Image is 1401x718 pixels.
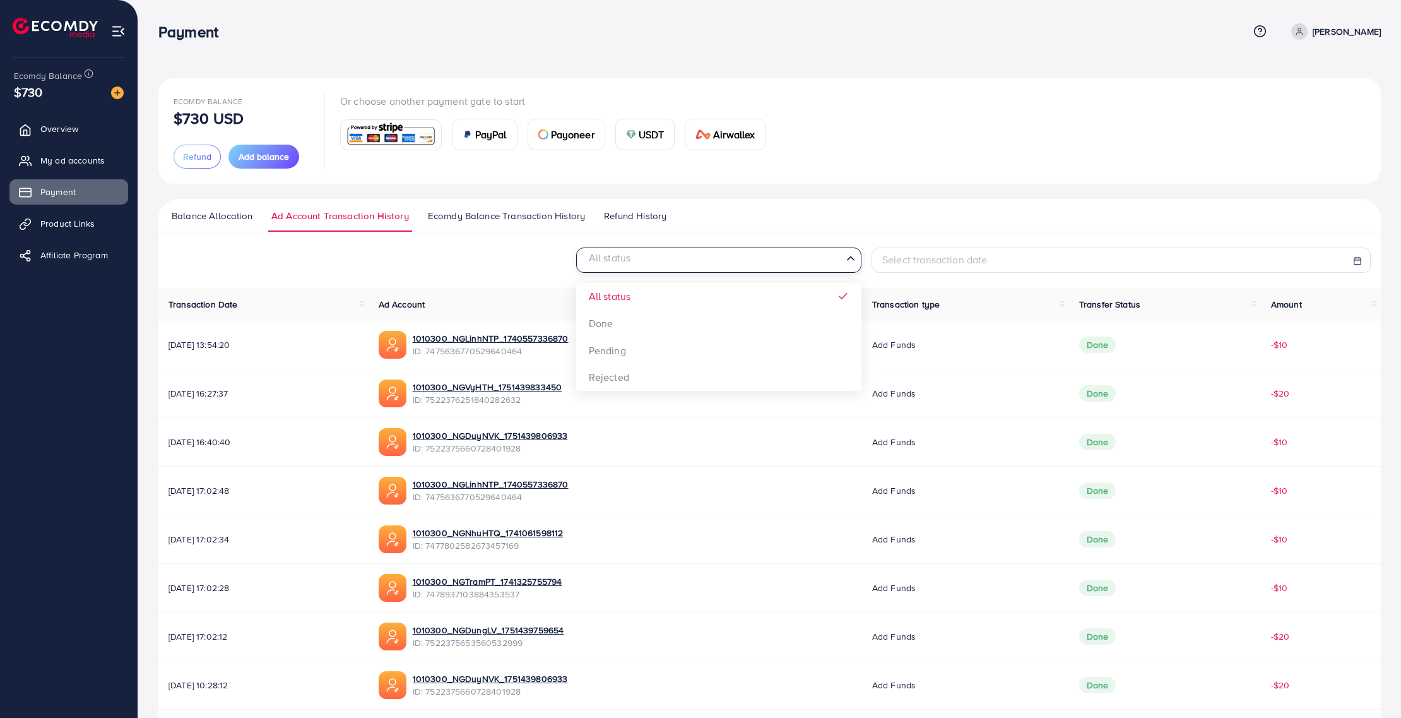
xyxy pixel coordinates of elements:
iframe: Chat [1347,661,1392,709]
span: Ecomdy Balance [14,69,82,82]
a: Affiliate Program [9,242,128,268]
span: Done [1079,385,1116,402]
span: Balance Allocation [172,209,252,223]
a: 1010300_NGDuyNVK_1751439806933 [413,673,568,685]
p: [PERSON_NAME] [1313,24,1381,39]
img: ic-ads-acc.e4c84228.svg [379,428,406,456]
a: 1010300_NGLinhNTP_1740557336870 [413,332,569,345]
span: Transfer Status [1079,298,1140,311]
span: ID: 7475636770529640464 [413,491,569,503]
img: ic-ads-acc.e4c84228.svg [379,477,406,505]
span: Refund History [604,209,666,223]
li: All status [576,283,861,310]
span: -$20 [1271,387,1290,400]
span: ID: 7522376251840282632 [413,393,562,406]
span: Add balance [239,150,289,163]
span: [DATE] 10:28:12 [168,679,358,691]
span: Add funds [872,436,916,448]
span: Add funds [872,484,916,497]
img: card [626,129,636,140]
button: Refund [174,145,221,169]
li: Pending [576,337,861,364]
a: cardPayPal [452,119,517,150]
span: Payment [40,186,76,198]
span: Add funds [872,387,916,400]
span: ID: 7522375653560532999 [413,637,564,649]
span: ID: 7478937103884353537 [413,588,562,601]
span: Done [1079,580,1116,596]
a: 1010300_NGNhuHTQ_1741061598112 [413,527,564,539]
h3: Payment [158,23,228,41]
span: Payoneer [551,127,594,142]
span: All status [586,249,634,267]
a: 1010300_NGTramPT_1741325755794 [413,575,562,588]
a: cardPayoneer [528,119,605,150]
span: -$10 [1271,533,1288,546]
img: image [111,87,124,99]
span: Done [1079,482,1116,499]
li: Done [576,310,861,337]
input: Search for option [582,251,841,271]
span: My ad accounts [40,154,105,167]
a: cardAirwallex [685,119,766,150]
img: card [695,129,711,140]
span: Transaction type [872,298,940,311]
span: $730 [14,83,43,101]
span: Amount [1271,298,1302,311]
button: Add balance [228,145,299,169]
span: [DATE] 17:02:12 [168,630,358,643]
span: [DATE] 16:27:37 [168,387,358,400]
img: ic-ads-acc.e4c84228.svg [379,331,406,359]
span: Product Links [40,217,95,230]
span: ID: 7475636770529640464 [413,345,569,357]
img: ic-ads-acc.e4c84228.svg [379,525,406,553]
span: Add funds [872,582,916,594]
span: -$20 [1271,679,1290,691]
span: Add funds [872,630,916,643]
img: card [463,129,473,140]
img: card [345,121,437,148]
a: Product Links [9,211,128,236]
span: Done [1079,531,1116,547]
a: 1010300_NGDuyNVK_1751439806933 [413,429,568,442]
a: Overview [9,116,128,141]
span: Done [1079,434,1116,450]
span: ID: 7522375660728401928 [413,442,568,455]
span: Done [1079,337,1116,353]
img: menu [111,24,126,39]
a: 1010300_NGDungLV_1751439759654 [413,624,564,637]
span: Ad Account Transaction History [271,209,409,223]
span: [DATE] 17:02:34 [168,533,358,546]
span: Ad Account [379,298,425,311]
div: Search for option [576,248,861,273]
span: Ecomdy Balance Transaction History [428,209,585,223]
p: Or choose another payment gate to start [340,93,776,109]
a: cardUSDT [615,119,675,150]
a: Payment [9,179,128,205]
p: $730 USD [174,111,244,126]
a: [PERSON_NAME] [1286,23,1381,40]
img: logo [13,18,98,37]
span: [DATE] 13:54:20 [168,338,358,351]
span: Add funds [872,338,916,351]
span: -$10 [1271,338,1288,351]
span: Add funds [872,533,916,546]
span: -$20 [1271,630,1290,643]
li: Rejected [576,364,861,391]
span: PayPal [475,127,507,142]
a: My ad accounts [9,148,128,173]
a: 1010300_NGVyHTH_1751439833450 [413,381,562,393]
span: -$10 [1271,582,1288,594]
a: card [340,119,442,150]
span: Transaction Date [168,298,238,311]
span: [DATE] 17:02:48 [168,484,358,497]
span: Done [1079,677,1116,693]
img: card [538,129,548,140]
a: 1010300_NGLinhNTP_1740557336870 [413,478,569,491]
span: Done [1079,628,1116,645]
span: Add funds [872,679,916,691]
img: ic-ads-acc.e4c84228.svg [379,574,406,602]
span: [DATE] 16:40:40 [168,436,358,448]
span: USDT [639,127,665,142]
